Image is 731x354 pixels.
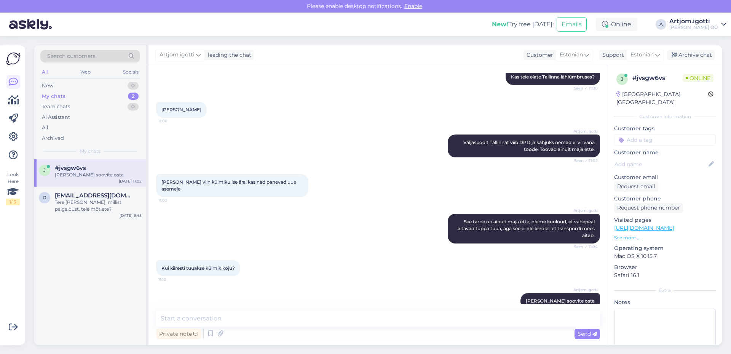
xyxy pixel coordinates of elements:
[42,103,70,111] div: Team chats
[599,51,624,59] div: Support
[614,113,716,120] div: Customer information
[42,114,70,121] div: AI Assistant
[526,298,595,304] span: [PERSON_NAME] soovite osta
[6,171,20,205] div: Look Here
[55,199,142,213] div: Tere [PERSON_NAME], millist paigaldust, teie mõtlete?
[614,134,716,146] input: Add a tag
[463,139,596,152] span: Väljaspoolt Tallinnat viib DPD ja kahjuks nemad ei vii vana toode. Toovad ainult maja ette.
[614,287,716,294] div: Extra
[569,287,598,293] span: Artjom.igotti
[614,263,716,271] p: Browser
[40,67,49,77] div: All
[42,82,53,90] div: New
[161,107,201,112] span: [PERSON_NAME]
[42,124,48,131] div: All
[55,165,86,171] span: #jvsgw6vs
[402,3,425,10] span: Enable
[80,148,101,155] span: My chats
[578,330,597,337] span: Send
[621,76,623,82] span: j
[569,128,598,134] span: Artjom.igotti
[161,179,297,192] span: [PERSON_NAME] viin külmiku ise ära, kas nad panevad uue asemele
[632,74,683,83] div: # jvsgw6vs
[128,103,139,111] div: 0
[43,167,46,173] span: j
[492,20,554,29] div: Try free [DATE]:
[614,173,716,181] p: Customer email
[55,192,134,199] span: rynss@hotmail.com
[158,197,187,203] span: 11:03
[42,93,65,100] div: My chats
[614,244,716,252] p: Operating system
[614,195,716,203] p: Customer phone
[569,158,598,163] span: Seen ✓ 11:02
[128,82,139,90] div: 0
[205,51,251,59] div: leading the chat
[6,51,21,66] img: Askly Logo
[630,51,654,59] span: Estonian
[667,50,715,60] div: Archive chat
[669,24,718,30] div: [PERSON_NAME] OÜ
[121,67,140,77] div: Socials
[128,93,139,100] div: 2
[158,277,187,282] span: 11:10
[616,90,708,106] div: [GEOGRAPHIC_DATA], [GEOGRAPHIC_DATA]
[614,224,674,231] a: [URL][DOMAIN_NAME]
[42,135,64,142] div: Archived
[160,51,195,59] span: Artjom.igotti
[669,18,726,30] a: Artjom.igotti[PERSON_NAME] OÜ
[596,18,637,31] div: Online
[6,199,20,205] div: 1 / 3
[614,149,716,157] p: Customer name
[669,18,718,24] div: Artjom.igotti
[524,51,553,59] div: Customer
[43,195,46,200] span: r
[557,17,587,32] button: Emails
[560,51,583,59] span: Estonian
[161,265,235,271] span: Kui kiiresti tuuakse külmik koju?
[614,160,707,168] input: Add name
[614,125,716,133] p: Customer tags
[458,219,596,238] span: See tarne on ainult maja ette, oleme kuulnud, et vahepeal aitavad tuppa tuua, aga see ei ole kind...
[492,21,508,28] b: New!
[614,203,683,213] div: Request phone number
[47,52,96,60] span: Search customers
[614,234,716,241] p: See more ...
[569,208,598,213] span: Artjom.igotti
[55,171,142,178] div: [PERSON_NAME] soovite osta
[158,118,187,124] span: 11:00
[614,271,716,279] p: Safari 16.1
[79,67,92,77] div: Web
[120,213,142,218] div: [DATE] 9:45
[569,244,598,250] span: Seen ✓ 11:04
[569,85,598,91] span: Seen ✓ 11:00
[156,329,201,339] div: Private note
[683,74,713,82] span: Online
[614,216,716,224] p: Visited pages
[614,181,658,192] div: Request email
[656,19,666,30] div: A
[614,252,716,260] p: Mac OS X 10.15.7
[119,178,142,184] div: [DATE] 11:02
[614,298,716,306] p: Notes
